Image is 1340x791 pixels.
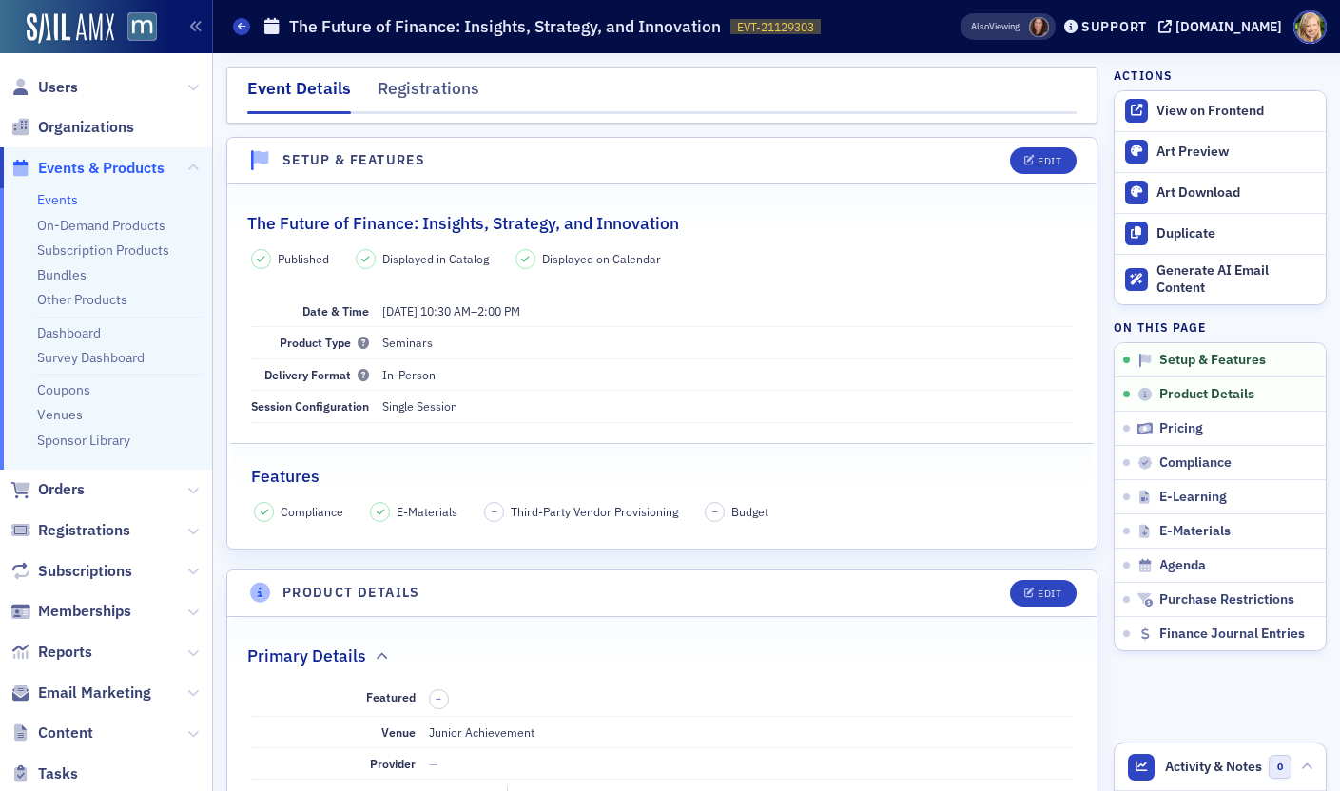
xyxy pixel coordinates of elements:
a: Art Preview [1115,132,1326,172]
span: Displayed on Calendar [542,250,661,267]
a: Reports [10,642,92,663]
span: Subscriptions [38,561,132,582]
span: Agenda [1159,557,1206,574]
span: E-Learning [1159,489,1227,506]
h2: Features [251,464,320,489]
span: Published [278,250,329,267]
div: Also [971,20,989,32]
span: — [429,756,438,771]
span: Organizations [38,117,134,138]
span: EVT-21129303 [737,19,814,35]
div: Art Download [1156,184,1316,202]
a: Email Marketing [10,683,151,704]
span: Orders [38,479,85,500]
a: On-Demand Products [37,217,165,234]
span: Product Type [280,335,369,350]
span: Purchase Restrictions [1159,591,1294,608]
span: Content [38,723,93,743]
a: Dashboard [37,324,101,341]
div: Generate AI Email Content [1156,262,1316,296]
span: E-Materials [1159,523,1231,540]
a: Orders [10,479,85,500]
img: SailAMX [127,12,157,42]
span: Profile [1293,10,1327,44]
div: Event Details [247,76,351,114]
a: Subscription Products [37,241,169,259]
div: Art Preview [1156,144,1316,161]
div: Registrations [378,76,479,111]
div: Duplicate [1156,225,1316,242]
h4: Setup & Features [282,150,425,170]
time: 2:00 PM [477,303,520,318]
a: Events & Products [10,158,165,179]
a: Coupons [37,381,90,398]
span: – [712,505,718,518]
a: Venues [37,406,83,423]
span: Email Marketing [38,683,151,704]
span: 0 [1269,755,1292,779]
h4: Product Details [282,583,420,603]
a: Art Download [1115,172,1326,213]
span: In-Person [382,367,436,382]
span: Product Details [1159,386,1254,403]
a: Survey Dashboard [37,349,145,366]
h1: The Future of Finance: Insights, Strategy, and Innovation [289,15,721,38]
a: Events [37,191,78,208]
h2: The Future of Finance: Insights, Strategy, and Innovation [247,211,679,236]
span: Provider [370,756,416,771]
a: Sponsor Library [37,432,130,449]
h4: On this page [1114,318,1327,336]
button: Duplicate [1115,213,1326,254]
button: [DOMAIN_NAME] [1158,20,1289,33]
span: – [382,303,520,318]
button: Edit [1010,580,1076,607]
a: Tasks [10,763,78,784]
div: Edit [1038,588,1061,599]
a: Subscriptions [10,561,132,582]
h4: Actions [1114,67,1173,84]
div: Edit [1038,156,1061,166]
span: Tasks [38,763,78,784]
span: Venue [381,724,416,740]
span: Seminars [382,335,433,350]
span: Pricing [1159,420,1203,437]
span: Session Configuration [251,398,369,414]
span: – [436,692,441,705]
span: Featured [366,689,416,704]
span: Junior Achievement [429,724,534,740]
span: Users [38,77,78,98]
span: Reports [38,642,92,663]
span: E-Materials [397,503,457,520]
img: SailAMX [27,13,114,44]
a: View Homepage [114,12,157,45]
time: 10:30 AM [420,303,471,318]
a: Other Products [37,291,127,308]
span: Events & Products [38,158,165,179]
a: View on Frontend [1115,91,1326,131]
div: Support [1081,18,1147,35]
span: Finance Journal Entries [1159,626,1305,643]
span: Viewing [971,20,1020,33]
a: Memberships [10,601,131,622]
span: Delivery Format [264,367,369,382]
span: Date & Time [302,303,369,318]
a: Organizations [10,117,134,138]
span: Memberships [38,601,131,622]
div: View on Frontend [1156,103,1316,120]
span: [DATE] [382,303,418,318]
button: Edit [1010,147,1076,174]
span: Budget [731,503,768,520]
a: Registrations [10,520,130,541]
span: Registrations [38,520,130,541]
a: Bundles [37,266,87,283]
span: Setup & Features [1159,352,1266,369]
div: [DOMAIN_NAME] [1175,18,1282,35]
span: Compliance [1159,454,1232,472]
span: Displayed in Catalog [382,250,489,267]
span: Third-Party Vendor Provisioning [511,503,678,520]
span: Natalie Antonakas [1029,17,1049,37]
a: Content [10,723,93,743]
span: – [492,505,497,518]
button: Generate AI Email Content [1115,254,1326,305]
